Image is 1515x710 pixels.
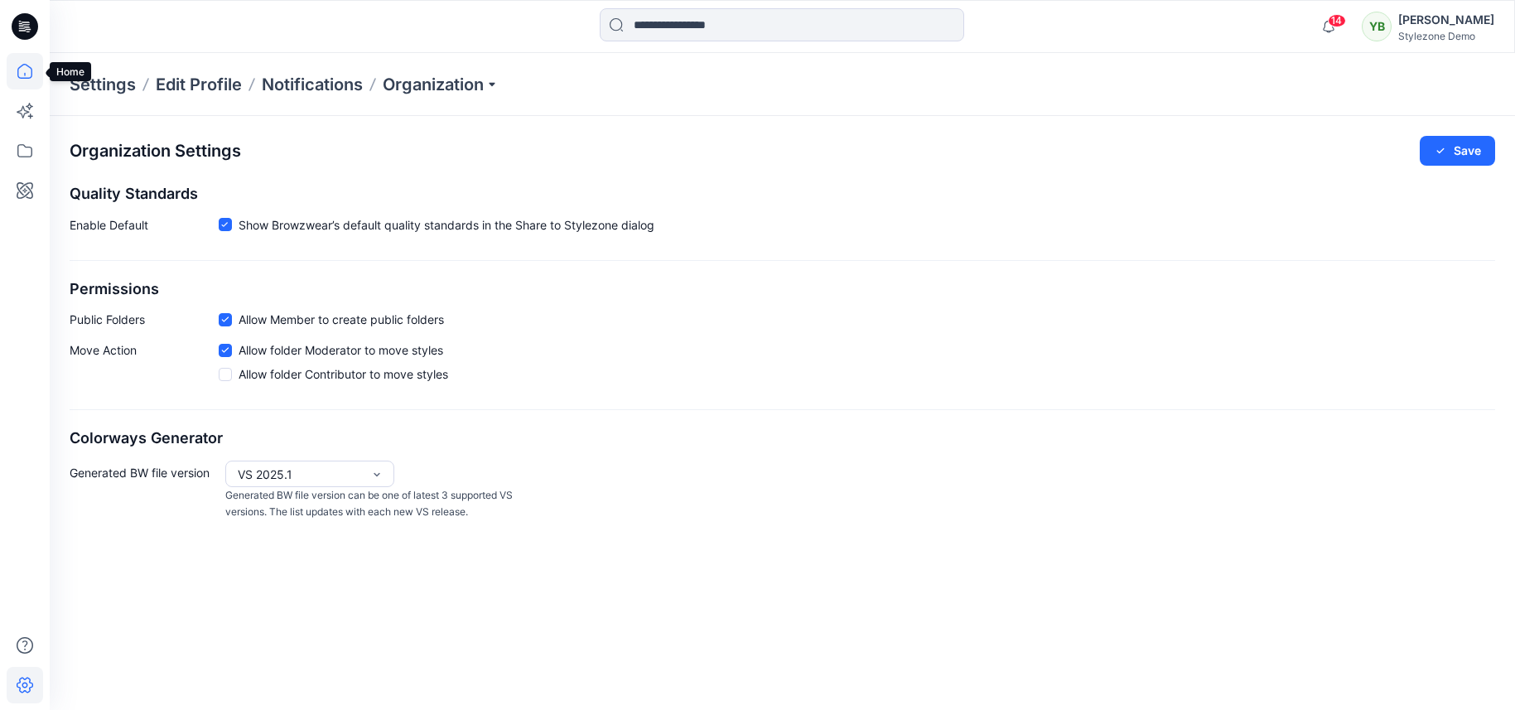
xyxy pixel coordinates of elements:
[239,311,444,328] span: Allow Member to create public folders
[70,186,1495,203] h2: Quality Standards
[1398,10,1494,30] div: [PERSON_NAME]
[70,142,241,161] h2: Organization Settings
[239,341,443,359] span: Allow folder Moderator to move styles
[70,281,1495,298] h2: Permissions
[70,430,1495,447] h2: Colorways Generator
[70,216,219,240] p: Enable Default
[70,73,136,96] p: Settings
[238,466,362,483] div: VS 2025.1
[1420,136,1495,166] button: Save
[70,311,219,328] p: Public Folders
[1328,14,1346,27] span: 14
[239,216,654,234] span: Show Browzwear’s default quality standards in the Share to Stylezone dialog
[70,341,219,389] p: Move Action
[156,73,242,96] a: Edit Profile
[239,365,448,383] span: Allow folder Contributor to move styles
[1398,30,1494,42] div: Stylezone Demo
[70,461,219,521] p: Generated BW file version
[225,487,520,521] p: Generated BW file version can be one of latest 3 supported VS versions. The list updates with eac...
[1362,12,1392,41] div: YB
[262,73,363,96] a: Notifications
